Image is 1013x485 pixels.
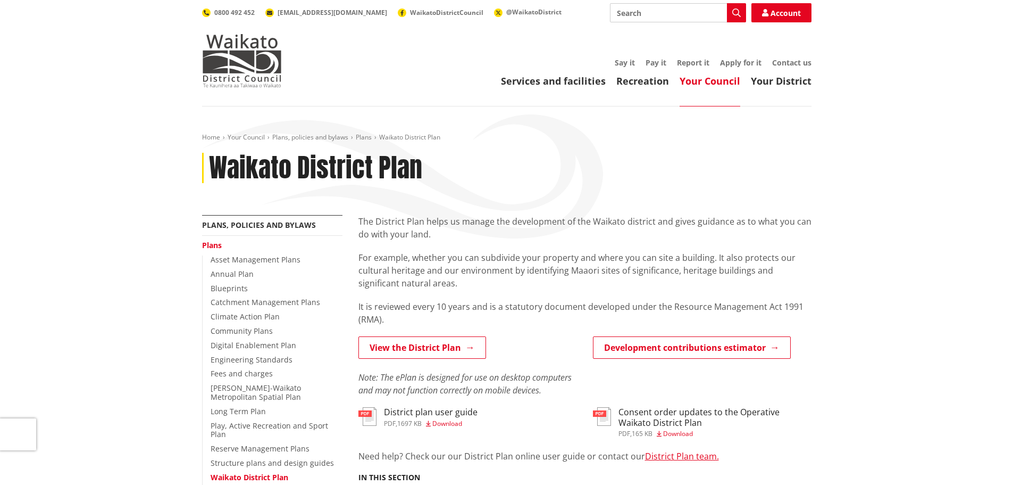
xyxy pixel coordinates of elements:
a: Your District [751,75,811,87]
div: , [384,421,478,427]
a: Recreation [616,75,669,87]
a: Consent order updates to the Operative Waikato District Plan pdf,165 KB Download [593,407,811,437]
a: Asset Management Plans [211,254,300,265]
a: Report it [677,57,709,68]
h3: Consent order updates to the Operative Waikato District Plan [618,407,811,428]
em: Note: The ePlan is designed for use on desktop computers and may not function correctly on mobile... [358,372,572,396]
a: [PERSON_NAME]-Waikato Metropolitan Spatial Plan [211,383,301,402]
input: Search input [610,3,746,22]
a: Say it [615,57,635,68]
img: document-pdf.svg [358,407,376,426]
a: Plans [202,240,222,250]
a: Pay it [646,57,666,68]
a: Blueprints [211,283,248,293]
a: Plans, policies and bylaws [202,220,316,230]
span: Download [663,429,693,438]
a: Long Term Plan [211,406,266,416]
span: 1697 KB [397,419,422,428]
h5: In this section [358,473,420,482]
a: Community Plans [211,326,273,336]
span: 165 KB [632,429,652,438]
span: [EMAIL_ADDRESS][DOMAIN_NAME] [278,8,387,17]
a: WaikatoDistrictCouncil [398,8,483,17]
a: Apply for it [720,57,761,68]
p: The District Plan helps us manage the development of the Waikato district and gives guidance as t... [358,215,811,241]
a: Structure plans and design guides [211,458,334,468]
a: @WaikatoDistrict [494,7,562,17]
a: Plans [356,133,372,142]
span: WaikatoDistrictCouncil [410,8,483,17]
span: pdf [384,419,396,428]
a: Contact us [772,57,811,68]
span: 0800 492 452 [214,8,255,17]
p: It is reviewed every 10 years and is a statutory document developed under the Resource Management... [358,300,811,326]
span: Waikato District Plan [379,133,440,142]
a: Catchment Management Plans [211,297,320,307]
a: [EMAIL_ADDRESS][DOMAIN_NAME] [265,8,387,17]
a: Your Council [228,133,265,142]
span: Download [432,419,462,428]
img: document-pdf.svg [593,407,611,426]
a: View the District Plan [358,336,486,359]
a: Plans, policies and bylaws [272,133,348,142]
a: Account [751,3,811,22]
a: Fees and charges [211,368,273,379]
nav: breadcrumb [202,133,811,142]
a: Engineering Standards [211,355,292,365]
h1: Waikato District Plan [209,153,422,184]
a: Play, Active Recreation and Sport Plan [211,421,328,440]
div: , [618,431,811,437]
a: Development contributions estimator [593,336,791,359]
a: Climate Action Plan [211,311,280,322]
a: Home [202,133,220,142]
p: For example, whether you can subdivide your property and where you can site a building. It also p... [358,251,811,290]
p: Need help? Check our our District Plan online user guide or contact our [358,450,811,463]
a: Annual Plan [211,269,254,279]
a: Reserve Management Plans [211,443,309,454]
a: Waikato District Plan [211,472,288,482]
h3: District plan user guide [384,407,478,417]
a: Digital Enablement Plan [211,340,296,350]
img: Waikato District Council - Te Kaunihera aa Takiwaa o Waikato [202,34,282,87]
a: Services and facilities [501,75,606,87]
a: District Plan team. [645,450,719,462]
a: District plan user guide pdf,1697 KB Download [358,407,478,426]
a: Your Council [680,75,740,87]
span: pdf [618,429,630,438]
span: @WaikatoDistrict [506,7,562,17]
a: 0800 492 452 [202,8,255,17]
